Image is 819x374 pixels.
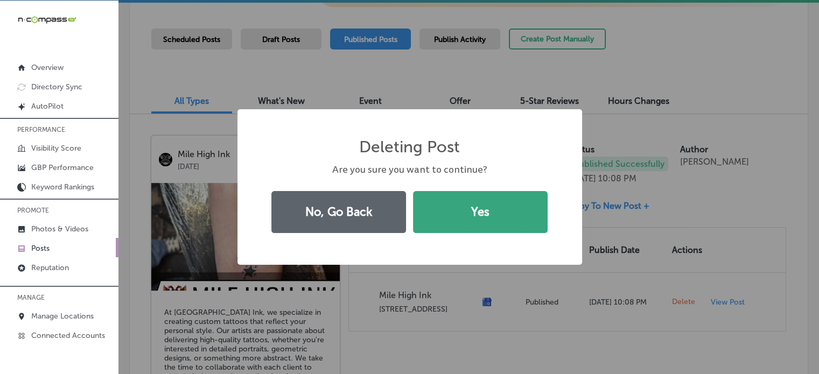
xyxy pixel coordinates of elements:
img: 660ab0bf-5cc7-4cb8-ba1c-48b5ae0f18e60NCTV_CLogo_TV_Black_-500x88.png [17,15,76,25]
p: AutoPilot [31,102,64,111]
div: Are you sure you want to continue? [265,163,554,177]
h2: Deleting Post [359,137,460,157]
p: Reputation [31,263,69,272]
p: Directory Sync [31,82,82,91]
p: Keyword Rankings [31,182,94,192]
p: Posts [31,244,50,253]
p: Visibility Score [31,144,81,153]
button: No, Go Back [271,191,406,233]
p: Manage Locations [31,312,94,321]
button: Yes [413,191,548,233]
p: GBP Performance [31,163,94,172]
p: Connected Accounts [31,331,105,340]
p: Photos & Videos [31,224,88,234]
p: Overview [31,63,64,72]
